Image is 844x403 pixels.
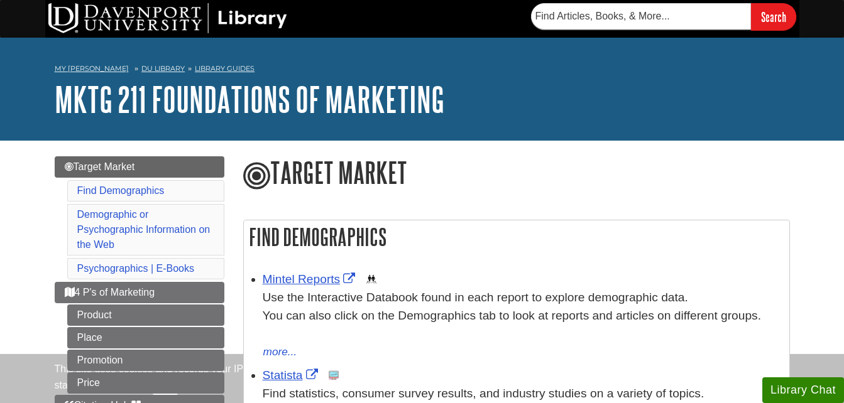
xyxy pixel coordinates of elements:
input: Find Articles, Books, & More... [531,3,751,30]
a: Psychographics | E-Books [77,263,194,274]
a: My [PERSON_NAME] [55,63,129,74]
div: Use the Interactive Databook found in each report to explore demographic data. You can also click... [263,289,783,343]
form: Searches DU Library's articles, books, and more [531,3,796,30]
img: DU Library [48,3,287,33]
h1: Target Market [243,156,790,191]
a: Product [67,304,224,326]
a: MKTG 211 Foundations of Marketing [55,80,444,119]
a: DU Library [141,64,185,73]
img: Demographics [366,274,376,284]
span: Target Market [65,161,135,172]
a: Find Demographics [77,185,165,196]
a: Target Market [55,156,224,178]
a: Place [67,327,224,348]
a: Library Guides [195,64,255,73]
a: Demographic or Psychographic Information on the Web [77,209,211,250]
h2: Find Demographics [244,220,789,254]
img: Statistics [329,370,339,380]
a: 4 P's of Marketing [55,282,224,303]
a: Link opens in new window [263,272,359,286]
a: Price [67,372,224,394]
nav: breadcrumb [55,60,790,80]
input: Search [751,3,796,30]
button: more... [263,343,298,361]
span: 4 P's of Marketing [65,287,155,298]
a: Link opens in new window [263,368,321,382]
a: Promotion [67,350,224,371]
p: Find statistics, consumer survey results, and industry studies on a variety of topics. [263,385,783,403]
button: Library Chat [762,377,844,403]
